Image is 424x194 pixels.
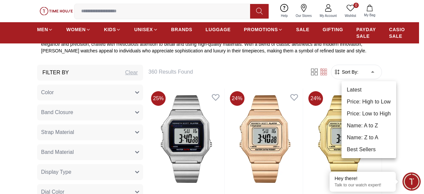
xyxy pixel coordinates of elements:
[342,84,396,96] li: Latest
[342,120,396,132] li: Name: A to Z
[342,108,396,120] li: Price: Low to High
[342,96,396,108] li: Price: High to Low
[335,182,391,188] p: Talk to our watch expert!
[342,144,396,156] li: Best Sellers
[335,175,391,182] div: Hey there!
[402,172,421,191] div: Chat Widget
[342,132,396,144] li: Name: Z to A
